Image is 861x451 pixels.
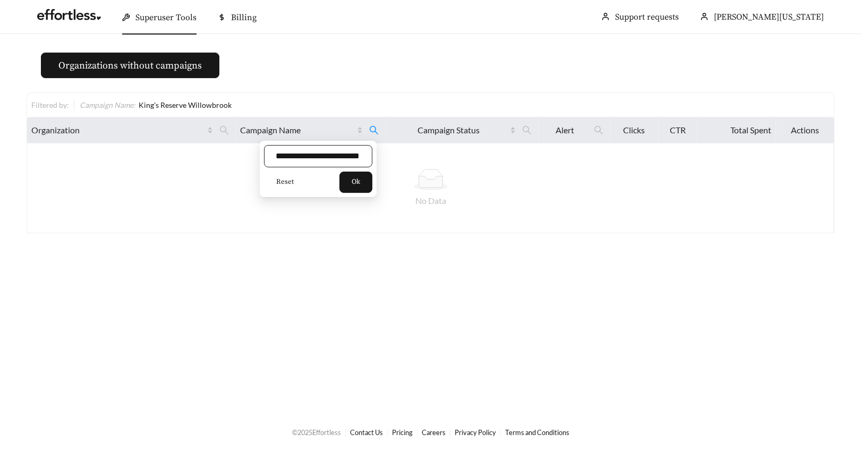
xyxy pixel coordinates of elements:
[264,172,306,193] button: Reset
[522,125,532,135] span: search
[518,122,536,139] span: search
[352,177,360,188] span: Ok
[455,428,496,437] a: Privacy Policy
[35,194,826,207] div: No Data
[31,99,74,110] div: Filtered by:
[390,124,507,137] span: Campaign Status
[610,117,659,143] th: Clicks
[543,124,587,137] span: Alert
[505,428,569,437] a: Terms and Conditions
[392,428,413,437] a: Pricing
[422,428,446,437] a: Careers
[714,12,824,22] span: [PERSON_NAME][US_STATE]
[590,122,608,139] span: search
[215,122,233,139] span: search
[139,100,232,109] span: King's Reserve Willowbrook
[339,172,372,193] button: Ok
[292,428,341,437] span: © 2025 Effortless
[31,124,205,137] span: Organization
[365,122,383,139] span: search
[615,12,679,22] a: Support requests
[231,12,257,23] span: Billing
[80,100,135,109] span: Campaign Name :
[369,125,379,135] span: search
[41,53,219,78] button: Organizations without campaigns
[58,58,202,73] span: Organizations without campaigns
[697,117,776,143] th: Total Spent
[776,117,834,143] th: Actions
[219,125,229,135] span: search
[594,125,603,135] span: search
[350,428,383,437] a: Contact Us
[276,177,294,188] span: Reset
[135,12,197,23] span: Superuser Tools
[659,117,698,143] th: CTR
[240,124,355,137] span: Campaign Name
